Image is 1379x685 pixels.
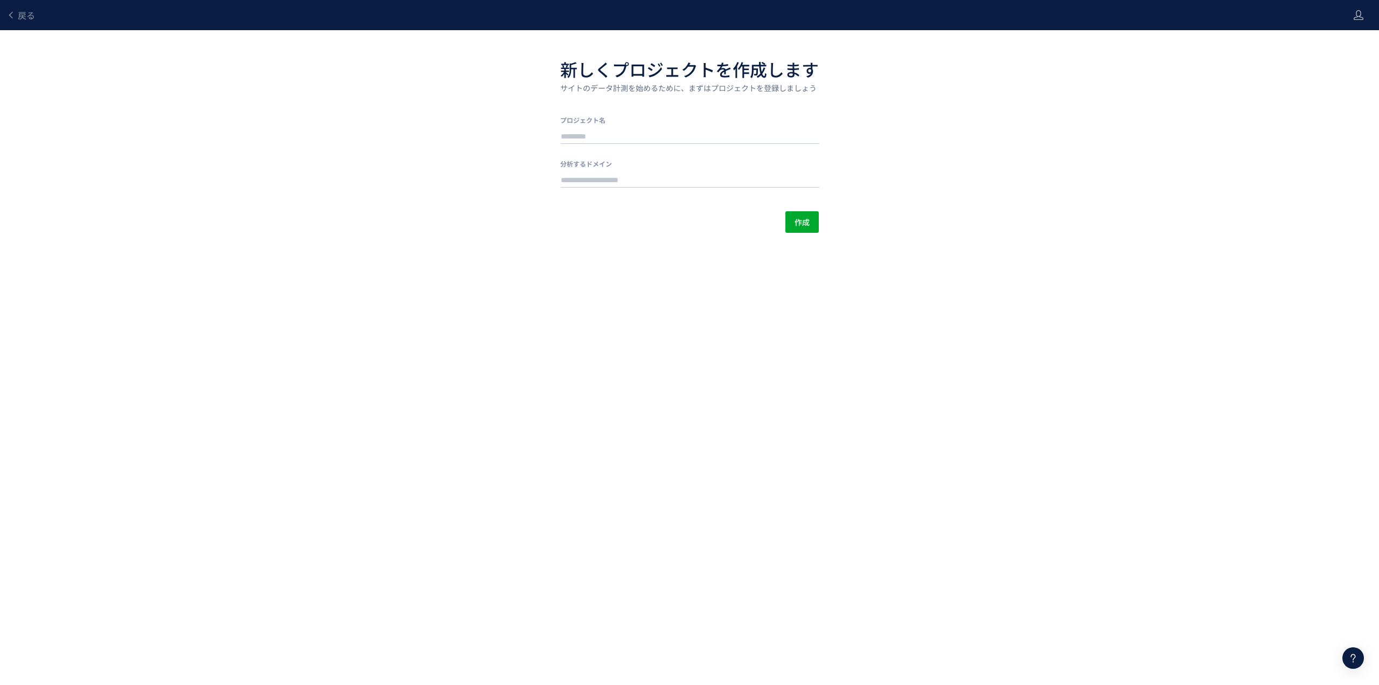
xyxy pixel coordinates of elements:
h1: 新しくプロジェクトを作成します [560,56,819,82]
label: 分析するドメイン [560,159,819,168]
button: 作成 [785,211,819,233]
label: プロジェクト名 [560,115,819,124]
p: サイトのデータ計測を始めるために、まずはプロジェクトを登録しましょう [560,82,819,94]
span: 作成 [795,211,810,233]
span: 戻る [18,9,35,22]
